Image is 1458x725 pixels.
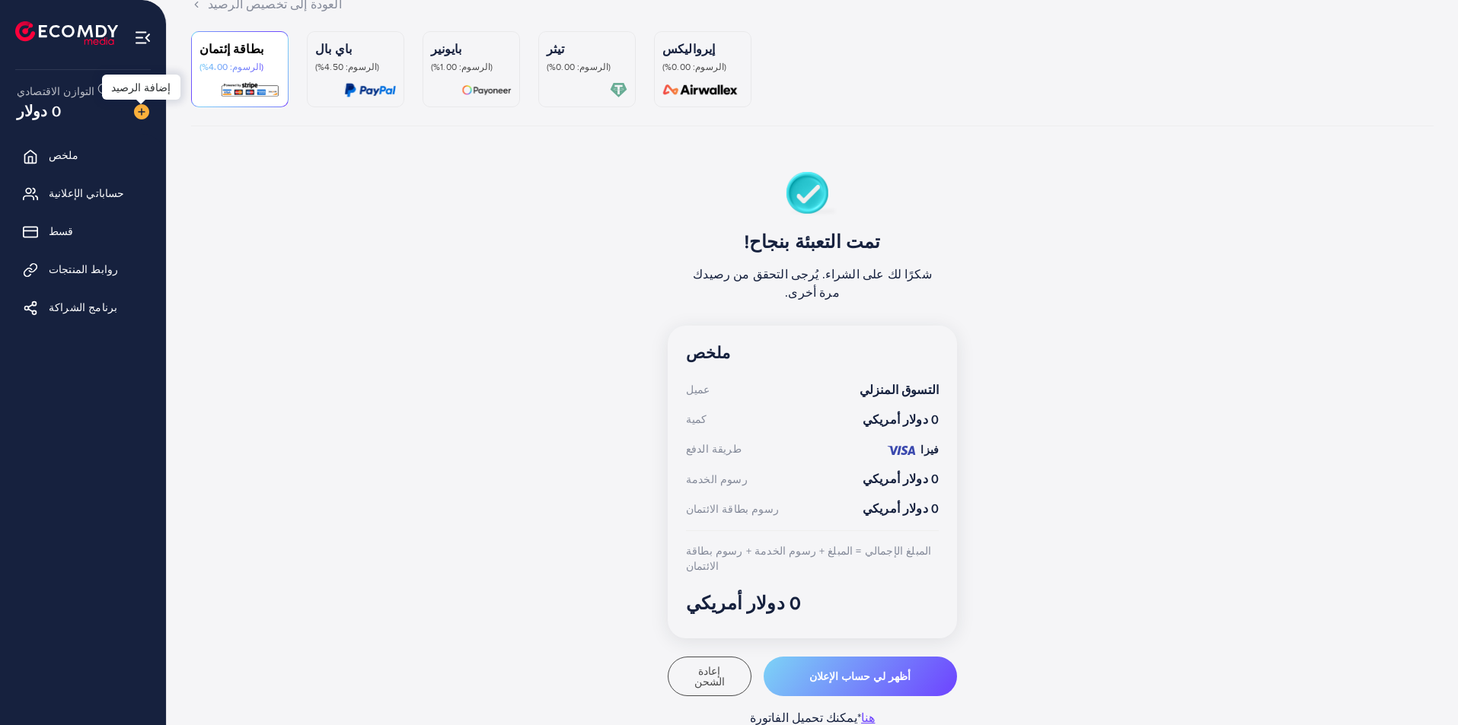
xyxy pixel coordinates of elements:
font: باي بال [315,40,352,57]
font: روابط المنتجات [49,262,118,277]
font: بطاقة إئتمان [199,40,263,57]
font: تيثر [547,40,565,57]
font: ملخص [686,342,731,364]
font: (الرسوم: 4.50%) [315,60,379,73]
a: حساباتي الإعلانية [11,178,155,208]
font: (الرسوم: 4.00%) [199,60,263,73]
a: ملخص [11,140,155,170]
font: كمية [686,412,707,427]
font: (الرسوم: 0.00%) [662,60,726,73]
font: 0 دولار أمريكي [686,590,801,615]
font: أظهر لي حساب الإعلان [809,669,911,684]
font: ملخص [49,148,79,163]
img: بطاقة [220,81,280,99]
a: روابط المنتجات [11,254,155,285]
font: التوازن الاقتصادي [17,84,95,99]
img: قائمة طعام [134,29,152,46]
img: صورة [134,104,149,119]
a: قسط [11,216,155,246]
img: بطاقة [461,81,512,99]
img: ائتمان [886,444,917,456]
font: إيرواليكس [662,40,715,57]
font: حساباتي الإعلانية [49,186,125,201]
font: فيزا [920,442,939,457]
font: التسوق المنزلي [860,381,939,398]
button: إعادة الشحن [668,657,751,696]
button: أظهر لي حساب الإعلان [764,657,957,696]
font: 0 دولار [19,86,58,135]
a: برنامج الشراكة [11,292,155,323]
iframe: محادثة [1393,657,1447,714]
font: طريقة الدفع [686,441,742,456]
font: إعادة الشحن [694,663,725,689]
font: رسوم بطاقة الائتمان [686,501,779,517]
font: 0 دولار أمريكي [863,470,939,487]
font: (الرسوم: 0.00%) [547,60,611,73]
font: (الرسوم: 1.00%) [431,60,493,73]
font: شكرًا لك على الشراء. يُرجى التحقق من رصيدك مرة أخرى. [693,266,931,300]
font: رسوم الخدمة [686,472,748,487]
img: بطاقة [610,81,627,99]
font: تمت التعبئة بنجاح! [745,228,881,254]
font: المبلغ الإجمالي = المبلغ + رسوم الخدمة + رسوم بطاقة الائتمان [686,543,931,574]
font: قسط [49,224,73,239]
font: 0 دولار أمريكي [863,500,939,517]
font: إضافة الرصيد [111,80,171,94]
font: بايونير [431,40,461,57]
font: برنامج الشراكة [49,300,117,315]
font: عميل [686,382,710,397]
img: نجاح [786,172,840,218]
img: بطاقة [658,81,743,99]
img: بطاقة [344,81,396,99]
font: 0 دولار أمريكي [863,411,939,428]
img: الشعار [15,21,118,45]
